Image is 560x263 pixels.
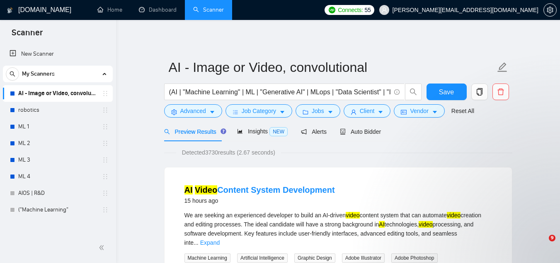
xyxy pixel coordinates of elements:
span: folder [303,109,308,115]
mark: Video [195,185,217,194]
button: delete [492,84,509,100]
span: setting [171,109,177,115]
li: New Scanner [3,46,113,62]
span: Adobe Photoshop [391,253,437,263]
span: Jobs [312,106,324,116]
a: AIOS | R&D [18,185,97,202]
a: Reset All [451,106,474,116]
button: idcardVendorcaret-down [394,104,444,118]
span: Machine Learning [184,253,230,263]
span: double-left [99,243,107,252]
span: user [381,7,387,13]
a: New Scanner [10,46,106,62]
span: caret-down [279,109,285,115]
span: caret-down [327,109,333,115]
span: holder [102,123,109,130]
span: Artificial Intelligence [237,253,288,263]
span: Adobe Illustrator [342,253,385,263]
span: holder [102,190,109,197]
a: AI - Image or Video, convolutional [18,85,97,102]
a: ML 3 [18,152,97,168]
a: setting [543,7,557,13]
span: Client [360,106,375,116]
span: ... [194,239,199,246]
a: searchScanner [193,6,224,13]
span: user [351,109,356,115]
span: area-chart [237,128,243,134]
button: folderJobscaret-down [296,104,340,118]
div: We are seeking an experienced developer to build an AI-driven content system that can automate cr... [184,211,492,247]
span: holder [102,140,109,147]
span: holder [102,206,109,213]
button: search [405,84,422,100]
div: 15 hours ago [184,196,335,206]
span: Scanner [5,27,49,44]
img: logo [7,4,13,17]
span: Connects: [338,5,363,15]
span: 9 [549,235,555,241]
button: Save [427,84,467,100]
mark: AI [379,221,384,228]
span: info-circle [394,89,400,95]
span: Advanced [180,106,206,116]
span: search [405,88,421,96]
a: AI VideoContent System Development [184,185,335,194]
span: Insights [237,128,288,135]
span: Graphic Design [294,253,335,263]
span: caret-down [209,109,215,115]
li: My Scanners [3,66,113,218]
span: copy [472,88,487,96]
a: ML 2 [18,135,97,152]
a: ("Machine Learning" [18,202,97,218]
span: NEW [269,127,288,136]
button: barsJob Categorycaret-down [225,104,292,118]
span: holder [102,107,109,113]
span: Job Category [242,106,276,116]
button: copy [471,84,488,100]
a: robotics [18,102,97,118]
span: Vendor [410,106,428,116]
input: Search Freelance Jobs... [169,87,390,97]
span: robot [340,129,346,135]
span: search [164,129,170,135]
a: dashboardDashboard [139,6,177,13]
span: caret-down [378,109,383,115]
input: Scanner name... [169,57,495,78]
span: holder [102,90,109,97]
span: idcard [401,109,407,115]
span: Auto Bidder [340,128,381,135]
a: ML 1 [18,118,97,135]
mark: video [346,212,359,219]
div: Tooltip anchor [220,128,227,135]
span: notification [301,129,307,135]
span: My Scanners [22,66,55,82]
span: holder [102,157,109,163]
button: userClientcaret-down [344,104,391,118]
span: Preview Results [164,128,224,135]
span: edit [497,62,508,73]
a: Expand [200,239,220,246]
span: delete [493,88,509,96]
img: upwork-logo.png [329,7,335,13]
span: bars [233,109,238,115]
button: search [6,67,19,81]
a: homeHome [97,6,122,13]
mark: AI [184,185,193,194]
span: Detected 3730 results (2.67 seconds) [176,148,281,157]
a: ML 4 [18,168,97,185]
span: caret-down [432,109,438,115]
iframe: Intercom live chat [532,235,552,255]
span: holder [102,173,109,180]
span: 55 [365,5,371,15]
span: Save [439,87,454,97]
button: setting [543,3,557,17]
span: search [6,71,19,77]
button: settingAdvancedcaret-down [164,104,222,118]
span: Alerts [301,128,327,135]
